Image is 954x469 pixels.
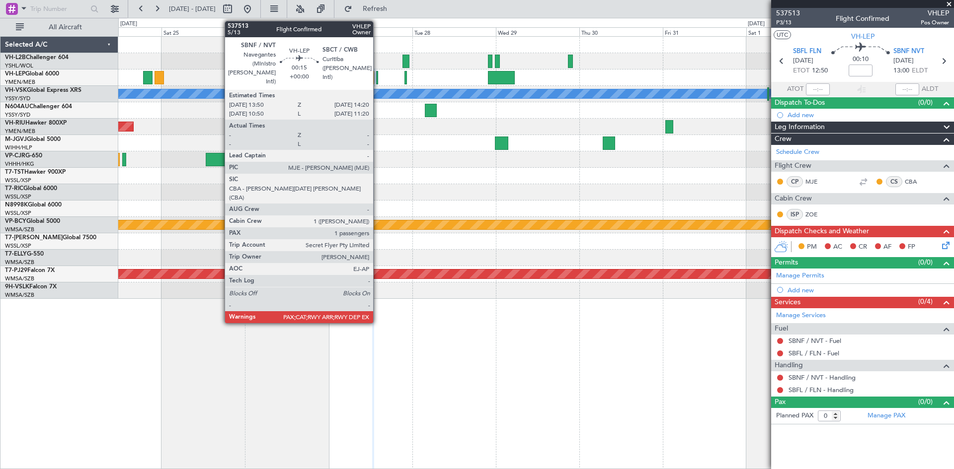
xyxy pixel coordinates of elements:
[5,120,25,126] span: VH-RIU
[833,242,842,252] span: AC
[918,296,933,307] span: (0/4)
[883,242,891,252] span: AF
[120,20,137,28] div: [DATE]
[775,97,825,109] span: Dispatch To-Dos
[78,27,161,36] div: Fri 24
[905,177,927,186] a: CBA
[5,111,30,119] a: YSSY/SYD
[5,95,30,102] a: YSSY/SYD
[5,55,69,61] a: VH-L2BChallenger 604
[789,386,854,394] a: SBFL / FLN - Handling
[908,242,915,252] span: FP
[30,1,87,16] input: Trip Number
[5,226,34,233] a: WMSA/SZB
[868,411,905,421] a: Manage PAX
[912,66,928,76] span: ELDT
[5,259,34,266] a: WMSA/SZB
[859,242,867,252] span: CR
[918,397,933,407] span: (0/0)
[793,47,821,57] span: SBFL FLN
[793,56,813,66] span: [DATE]
[746,27,830,36] div: Sat 1
[5,291,34,299] a: WMSA/SZB
[893,66,909,76] span: 13:00
[5,186,57,192] a: T7-RICGlobal 6000
[5,104,29,110] span: N604AU
[5,78,35,86] a: YMEN/MEB
[5,284,29,290] span: 9H-VSLK
[748,20,765,28] div: [DATE]
[921,18,949,27] span: Pos Owner
[11,19,108,35] button: All Aircraft
[245,27,328,36] div: Sun 26
[789,336,841,345] a: SBNF / NVT - Fuel
[5,209,31,217] a: WSSL/XSP
[918,257,933,268] span: (0/0)
[807,242,817,252] span: PM
[5,268,55,273] a: T7-PJ29Falcon 7X
[26,24,105,31] span: All Aircraft
[775,134,792,145] span: Crew
[5,202,28,208] span: N8998K
[161,27,245,36] div: Sat 25
[5,71,25,77] span: VH-LEP
[5,284,57,290] a: 9H-VSLKFalcon 7X
[5,169,24,175] span: T7-TST
[5,62,33,69] a: YSHL/WOL
[812,66,828,76] span: 12:50
[776,8,800,18] span: 537513
[789,349,839,357] a: SBFL / FLN - Fuel
[5,120,67,126] a: VH-RIUHawker 800XP
[496,27,579,36] div: Wed 29
[775,397,786,408] span: Pax
[5,202,62,208] a: N8998KGlobal 6000
[5,193,31,201] a: WSSL/XSP
[775,226,869,237] span: Dispatch Checks and Weather
[169,4,216,13] span: [DATE] - [DATE]
[412,27,496,36] div: Tue 28
[5,235,63,241] span: T7-[PERSON_NAME]
[5,87,27,93] span: VH-VSK
[775,122,825,133] span: Leg Information
[788,286,949,294] div: Add new
[5,218,60,224] a: VP-BCYGlobal 5000
[663,27,746,36] div: Fri 31
[805,210,828,219] a: ZOE
[339,1,399,17] button: Refresh
[793,66,809,76] span: ETOT
[806,83,830,95] input: --:--
[776,311,826,321] a: Manage Services
[5,55,26,61] span: VH-L2B
[5,144,32,151] a: WIHH/HLP
[922,84,938,94] span: ALDT
[776,411,813,421] label: Planned PAX
[774,30,791,39] button: UTC
[5,275,34,282] a: WMSA/SZB
[5,251,27,257] span: T7-ELLY
[5,160,34,168] a: VHHH/HKG
[921,8,949,18] span: VHLEP
[787,84,803,94] span: ATOT
[787,209,803,220] div: ISP
[5,218,26,224] span: VP-BCY
[893,56,914,66] span: [DATE]
[5,251,44,257] a: T7-ELLYG-550
[788,111,949,119] div: Add new
[775,193,812,204] span: Cabin Crew
[775,160,811,172] span: Flight Crew
[787,176,803,187] div: CP
[5,235,96,241] a: T7-[PERSON_NAME]Global 7500
[329,27,412,36] div: Mon 27
[5,87,81,93] a: VH-VSKGlobal Express XRS
[5,242,31,250] a: WSSL/XSP
[853,55,869,65] span: 00:10
[354,5,396,12] span: Refresh
[789,373,856,382] a: SBNF / NVT - Handling
[775,297,800,308] span: Services
[776,271,824,281] a: Manage Permits
[775,323,788,335] span: Fuel
[5,177,31,184] a: WSSL/XSP
[5,153,42,159] a: VP-CJRG-650
[776,147,819,157] a: Schedule Crew
[5,136,27,142] span: M-JGVJ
